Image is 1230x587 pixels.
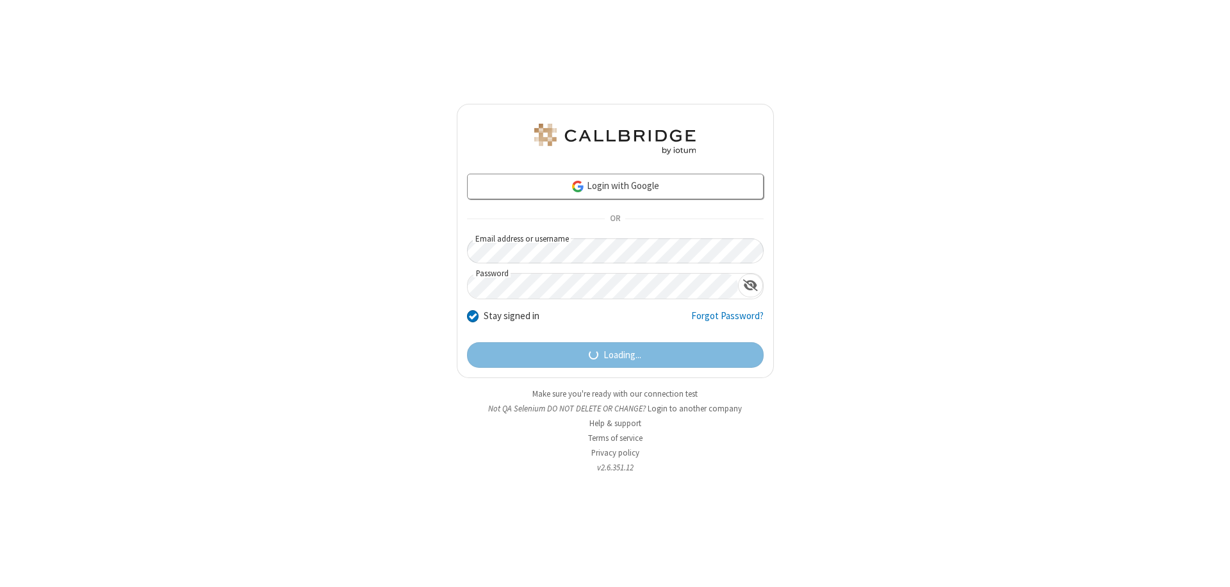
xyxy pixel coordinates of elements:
input: Password [468,274,738,299]
li: Not QA Selenium DO NOT DELETE OR CHANGE? [457,402,774,415]
img: google-icon.png [571,179,585,194]
input: Email address or username [467,238,764,263]
span: OR [605,210,625,228]
a: Login with Google [467,174,764,199]
label: Stay signed in [484,309,539,324]
a: Privacy policy [591,447,639,458]
button: Loading... [467,342,764,368]
img: QA Selenium DO NOT DELETE OR CHANGE [532,124,698,154]
div: Show password [738,274,763,297]
a: Make sure you're ready with our connection test [532,388,698,399]
button: Login to another company [648,402,742,415]
span: Loading... [603,348,641,363]
a: Terms of service [588,433,643,443]
a: Forgot Password? [691,309,764,333]
a: Help & support [589,418,641,429]
li: v2.6.351.12 [457,461,774,474]
iframe: Chat [1198,554,1220,578]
